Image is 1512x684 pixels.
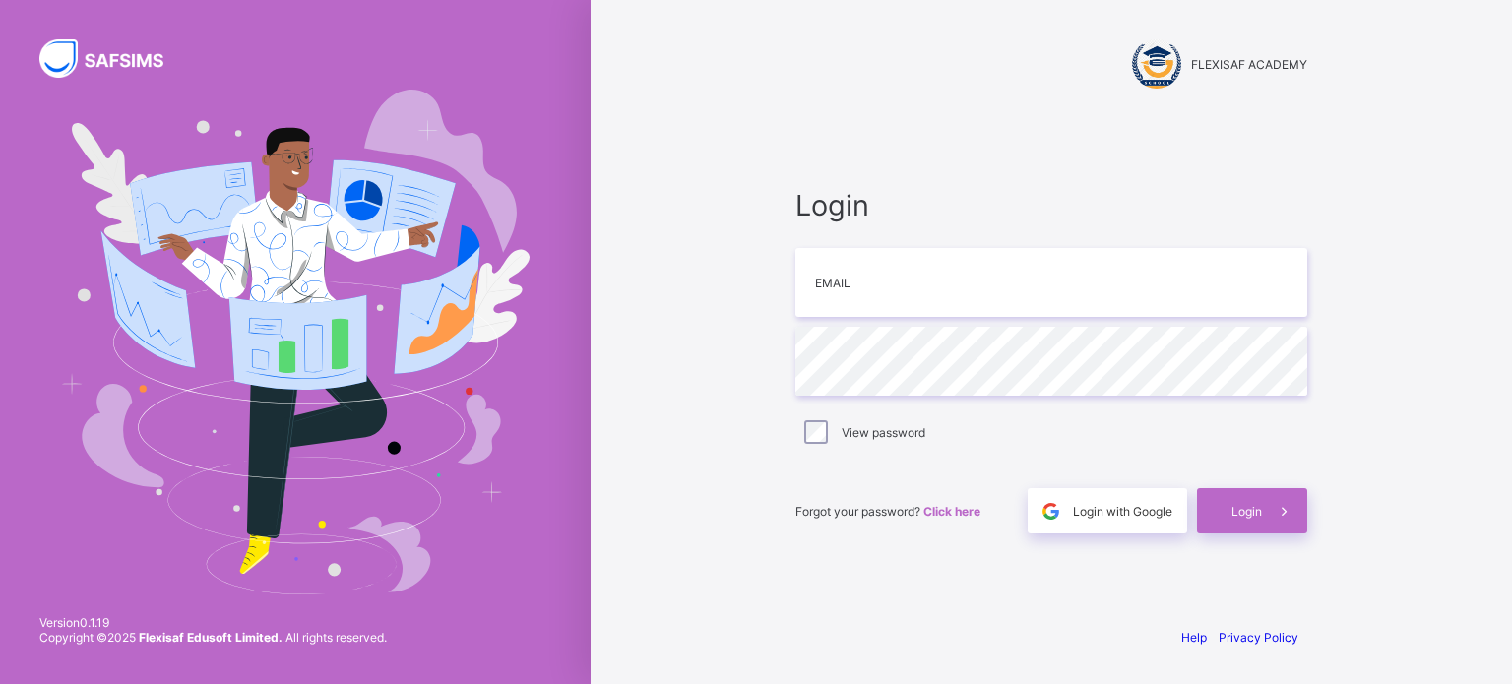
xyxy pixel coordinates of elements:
img: Hero Image [61,90,530,593]
a: Privacy Policy [1219,630,1298,645]
a: Click here [923,504,980,519]
span: Version 0.1.19 [39,615,387,630]
span: Login [1231,504,1262,519]
img: google.396cfc9801f0270233282035f929180a.svg [1039,500,1062,523]
span: Copyright © 2025 All rights reserved. [39,630,387,645]
strong: Flexisaf Edusoft Limited. [139,630,283,645]
span: FLEXISAF ACADEMY [1191,57,1307,72]
span: Login [795,188,1307,222]
span: Login with Google [1073,504,1172,519]
span: Forgot your password? [795,504,980,519]
label: View password [842,425,925,440]
a: Help [1181,630,1207,645]
img: SAFSIMS Logo [39,39,187,78]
